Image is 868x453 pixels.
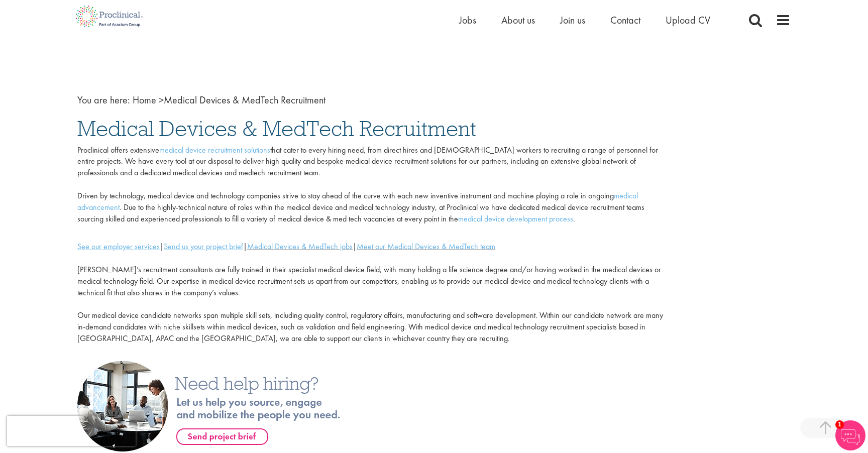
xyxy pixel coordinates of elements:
a: Meet our Medical Devices & MedTech team [357,241,495,252]
a: Send us your project brief [164,241,243,252]
div: | | | [77,241,669,253]
a: breadcrumb link to Home [133,93,156,106]
span: > [159,93,164,106]
a: medical device recruitment solutions [159,145,270,155]
a: Contact [610,14,640,27]
a: Jobs [459,14,476,27]
p: Proclinical offers extensive that cater to every hiring need, from direct hires and [DEMOGRAPHIC_... [77,145,669,225]
iframe: reCAPTCHA [7,416,136,446]
a: Join us [560,14,585,27]
span: 1 [835,420,844,429]
a: Upload CV [666,14,710,27]
a: Medical Devices & MedTech jobs [247,241,353,252]
p: [PERSON_NAME]’s recruitment consultants are fully trained in their specialist medical device fiel... [77,253,669,356]
span: You are here: [77,93,130,106]
a: medical device development process [458,213,573,224]
span: Medical Devices & MedTech Recruitment [133,93,325,106]
a: About us [501,14,535,27]
span: Medical Devices & MedTech Recruitment [77,115,476,142]
img: Chatbot [835,420,865,450]
a: medical advancement [77,190,638,212]
a: See our employer services [77,241,160,252]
